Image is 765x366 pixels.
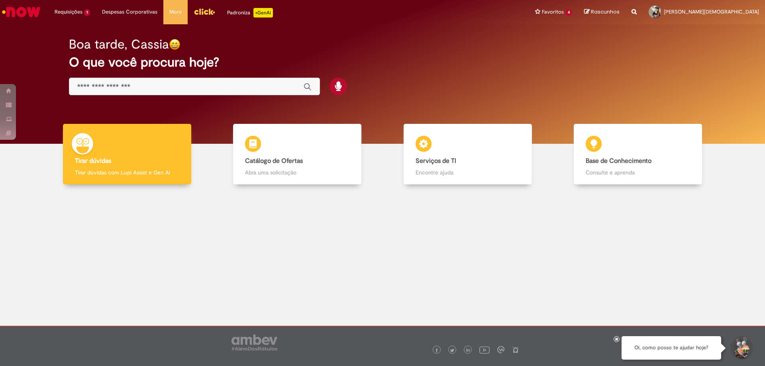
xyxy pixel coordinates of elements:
a: Serviços de TI Encontre ajuda [382,124,553,185]
a: Rascunhos [584,8,620,16]
span: [PERSON_NAME][DEMOGRAPHIC_DATA] [664,8,759,15]
b: Serviços de TI [416,157,456,165]
img: ServiceNow [1,4,42,20]
button: Iniciar Conversa de Suporte [729,336,753,360]
p: Tirar dúvidas com Lupi Assist e Gen Ai [75,168,179,176]
span: Favoritos [542,8,564,16]
span: 1 [84,9,90,16]
img: happy-face.png [169,39,180,50]
img: logo_footer_linkedin.png [466,348,470,353]
b: Tirar dúvidas [75,157,111,165]
p: Encontre ajuda [416,168,520,176]
a: Tirar dúvidas Tirar dúvidas com Lupi Assist e Gen Ai [42,124,212,185]
b: Catálogo de Ofertas [245,157,303,165]
img: click_logo_yellow_360x200.png [194,6,215,18]
h2: O que você procura hoje? [69,55,696,69]
img: logo_footer_naosei.png [512,346,519,353]
b: Base de Conhecimento [586,157,651,165]
img: logo_footer_workplace.png [497,346,504,353]
a: Catálogo de Ofertas Abra uma solicitação [212,124,383,185]
img: logo_footer_youtube.png [479,344,490,355]
p: Consulte e aprenda [586,168,690,176]
span: Requisições [55,8,82,16]
img: logo_footer_facebook.png [435,348,439,352]
img: logo_footer_twitter.png [450,348,454,352]
span: Rascunhos [591,8,620,16]
span: Despesas Corporativas [102,8,157,16]
p: Abra uma solicitação [245,168,349,176]
h2: Boa tarde, Cassia [69,37,169,51]
span: More [169,8,182,16]
p: +GenAi [253,8,273,18]
div: Padroniza [227,8,273,18]
span: 4 [565,9,572,16]
a: Base de Conhecimento Consulte e aprenda [553,124,724,185]
img: logo_footer_ambev_rotulo_gray.png [231,335,277,350]
div: Oi, como posso te ajudar hoje? [622,336,721,360]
